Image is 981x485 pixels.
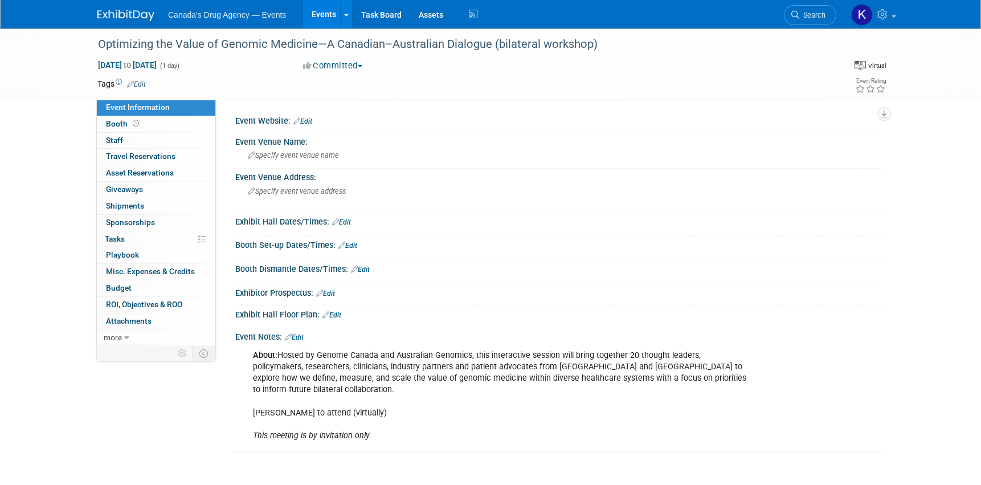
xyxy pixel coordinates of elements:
[97,280,215,296] a: Budget
[106,201,144,210] span: Shipments
[106,119,141,128] span: Booth
[316,290,335,297] a: Edit
[127,80,146,88] a: Edit
[235,169,884,183] div: Event Venue Address:
[253,431,371,441] i: This meeting is by invitation only.
[235,213,884,228] div: Exhibit Hall Dates/Times:
[97,247,215,263] a: Playbook
[97,198,215,214] a: Shipments
[235,112,884,127] div: Event Website:
[868,62,886,70] div: Virtual
[97,313,215,329] a: Attachments
[130,119,141,128] span: Booth not reserved yet
[235,237,884,251] div: Booth Set-up Dates/Times:
[106,316,152,325] span: Attachments
[322,311,341,319] a: Edit
[168,10,286,19] span: Canada's Drug Agency — Events
[97,215,215,231] a: Sponsorships
[106,300,182,309] span: ROI, Objectives & ROO
[97,182,215,198] a: Giveaways
[97,165,215,181] a: Asset Reservations
[245,344,758,447] div: Hosted by Genome Canada and Australian Genomics, this interactive session will bring together 20 ...
[235,284,884,299] div: Exhibitor Prospectus:
[106,103,170,112] span: Event Information
[97,264,215,280] a: Misc. Expenses & Credits
[122,60,133,70] span: to
[173,346,193,361] td: Personalize Event Tab Strip
[97,330,215,346] a: more
[338,242,357,250] a: Edit
[97,100,215,116] a: Event Information
[106,283,132,292] span: Budget
[106,136,123,145] span: Staff
[855,61,866,70] img: Format-Virtual.png
[851,4,873,26] img: Kristen Trevisan
[855,78,886,84] div: Event Rating
[235,328,884,343] div: Event Notes:
[351,266,370,274] a: Edit
[97,133,215,149] a: Staff
[106,168,174,177] span: Asset Reservations
[97,10,154,21] img: ExhibitDay
[97,116,215,132] a: Booth
[106,267,195,276] span: Misc. Expenses & Credits
[769,59,886,76] div: Event Format
[299,60,367,72] button: Committed
[97,78,146,89] td: Tags
[253,350,277,360] b: About:
[97,297,215,313] a: ROI, Objectives & ROO
[106,218,155,227] span: Sponsorships
[97,149,215,165] a: Travel Reservations
[235,133,884,148] div: Event Venue Name:
[293,117,312,125] a: Edit
[159,62,179,70] span: (1 day)
[235,260,884,275] div: Booth Dismantle Dates/Times:
[248,187,346,195] span: Specify event venue address
[106,152,175,161] span: Travel Reservations
[784,5,836,25] a: Search
[235,306,884,321] div: Exhibit Hall Floor Plan:
[105,234,125,243] span: Tasks
[285,333,304,341] a: Edit
[94,34,819,55] div: Optimizing the Value of Genomic Medicine—A Canadian–Australian Dialogue (bilateral workshop)
[97,231,215,247] a: Tasks
[106,185,143,194] span: Giveaways
[106,250,139,259] span: Playbook
[855,59,886,71] div: Event Format
[332,218,351,226] a: Edit
[97,60,157,70] span: [DATE] [DATE]
[799,11,825,19] span: Search
[248,151,339,160] span: Specify event venue name
[104,333,122,342] span: more
[193,346,216,361] td: Toggle Event Tabs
